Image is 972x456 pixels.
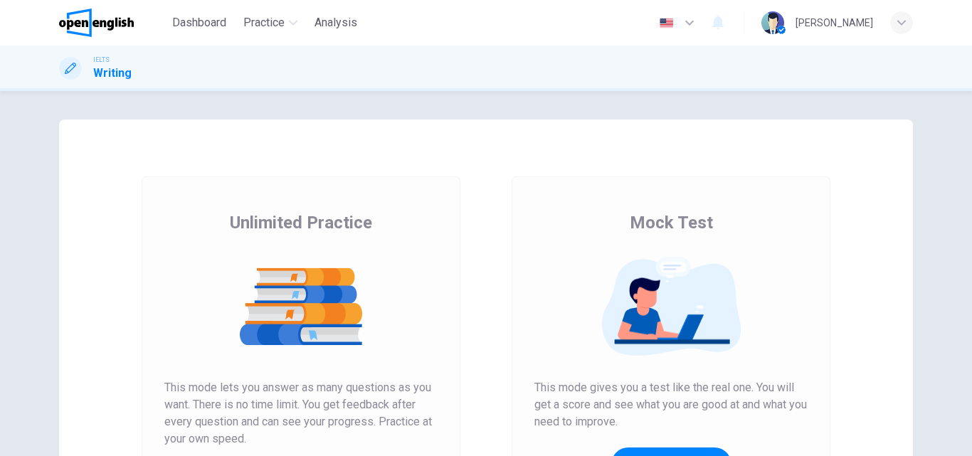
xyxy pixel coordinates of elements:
span: IELTS [93,55,110,65]
img: en [657,18,675,28]
span: This mode lets you answer as many questions as you want. There is no time limit. You get feedback... [164,379,438,447]
span: Unlimited Practice [230,211,372,234]
span: Analysis [315,14,357,31]
span: This mode gives you a test like the real one. You will get a score and see what you are good at a... [534,379,808,430]
button: Analysis [309,10,363,36]
img: OpenEnglish logo [59,9,134,37]
span: Practice [243,14,285,31]
a: OpenEnglish logo [59,9,167,37]
button: Dashboard [167,10,232,36]
h1: Writing [93,65,132,82]
button: Practice [238,10,303,36]
img: Profile picture [761,11,784,34]
span: Dashboard [172,14,226,31]
span: Mock Test [630,211,713,234]
div: [PERSON_NAME] [796,14,873,31]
